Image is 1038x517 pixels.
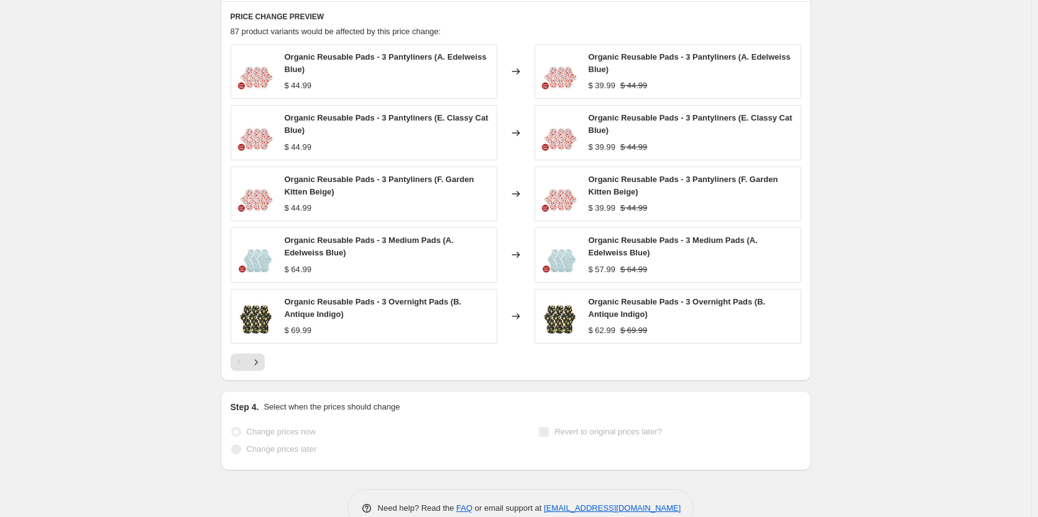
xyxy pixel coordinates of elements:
[620,265,647,274] span: $ 64.99
[541,53,579,90] img: organic-reusable-pads-3-pantyliners-the-brand-hannah-4_73129d53-bf3f-4c80-9275-3f61a5fe8cc1_80x.jpg
[264,401,400,413] p: Select when the prices should change
[589,142,615,152] span: $ 39.99
[237,175,275,213] img: organic-reusable-pads-3-pantyliners-the-brand-hannah-4_73129d53-bf3f-4c80-9275-3f61a5fe8cc1_80x.jpg
[541,114,579,152] img: organic-reusable-pads-3-pantyliners-the-brand-hannah-4_73129d53-bf3f-4c80-9275-3f61a5fe8cc1_80x.jpg
[285,142,311,152] span: $ 44.99
[231,27,441,36] span: 87 product variants would be affected by this price change:
[285,236,454,257] span: Organic Reusable Pads - 3 Medium Pads (A. Edelweiss Blue)
[231,12,801,22] h6: PRICE CHANGE PREVIEW
[285,265,311,274] span: $ 64.99
[237,236,275,273] img: organic-reusable-pads-3-medium-pads-the-brand-hannah-2_80x.jpg
[285,81,311,90] span: $ 44.99
[620,81,647,90] span: $ 44.99
[589,203,615,213] span: $ 39.99
[247,427,316,436] span: Change prices now
[247,354,265,371] button: Next
[589,81,615,90] span: $ 39.99
[247,444,317,454] span: Change prices later
[237,298,275,335] img: organic-reusable-pads-3-overnight-pads-the-brand-hannah-1_80x.jpg
[620,326,647,335] span: $ 69.99
[589,265,615,274] span: $ 57.99
[554,427,662,436] span: Revert to original prices later?
[541,236,579,273] img: organic-reusable-pads-3-medium-pads-the-brand-hannah-2_80x.jpg
[285,297,462,319] span: Organic Reusable Pads - 3 Overnight Pads (B. Antique Indigo)
[237,53,275,90] img: organic-reusable-pads-3-pantyliners-the-brand-hannah-4_73129d53-bf3f-4c80-9275-3f61a5fe8cc1_80x.jpg
[589,52,791,74] span: Organic Reusable Pads - 3 Pantyliners (A. Edelweiss Blue)
[237,114,275,152] img: organic-reusable-pads-3-pantyliners-the-brand-hannah-4_73129d53-bf3f-4c80-9275-3f61a5fe8cc1_80x.jpg
[544,503,681,513] a: [EMAIL_ADDRESS][DOMAIN_NAME]
[285,326,311,335] span: $ 69.99
[472,503,544,513] span: or email support at
[541,175,579,213] img: organic-reusable-pads-3-pantyliners-the-brand-hannah-4_73129d53-bf3f-4c80-9275-3f61a5fe8cc1_80x.jpg
[589,326,615,335] span: $ 62.99
[285,175,474,196] span: Organic Reusable Pads - 3 Pantyliners (F. Garden Kitten Beige)
[620,203,647,213] span: $ 44.99
[231,354,265,371] nav: Pagination
[589,236,758,257] span: Organic Reusable Pads - 3 Medium Pads (A. Edelweiss Blue)
[285,203,311,213] span: $ 44.99
[589,113,792,135] span: Organic Reusable Pads - 3 Pantyliners (E. Classy Cat Blue)
[456,503,472,513] a: FAQ
[541,298,579,335] img: organic-reusable-pads-3-overnight-pads-the-brand-hannah-1_80x.jpg
[589,297,766,319] span: Organic Reusable Pads - 3 Overnight Pads (B. Antique Indigo)
[231,401,259,413] h2: Step 4.
[589,175,778,196] span: Organic Reusable Pads - 3 Pantyliners (F. Garden Kitten Beige)
[285,52,487,74] span: Organic Reusable Pads - 3 Pantyliners (A. Edelweiss Blue)
[378,503,457,513] span: Need help? Read the
[620,142,647,152] span: $ 44.99
[285,113,489,135] span: Organic Reusable Pads - 3 Pantyliners (E. Classy Cat Blue)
